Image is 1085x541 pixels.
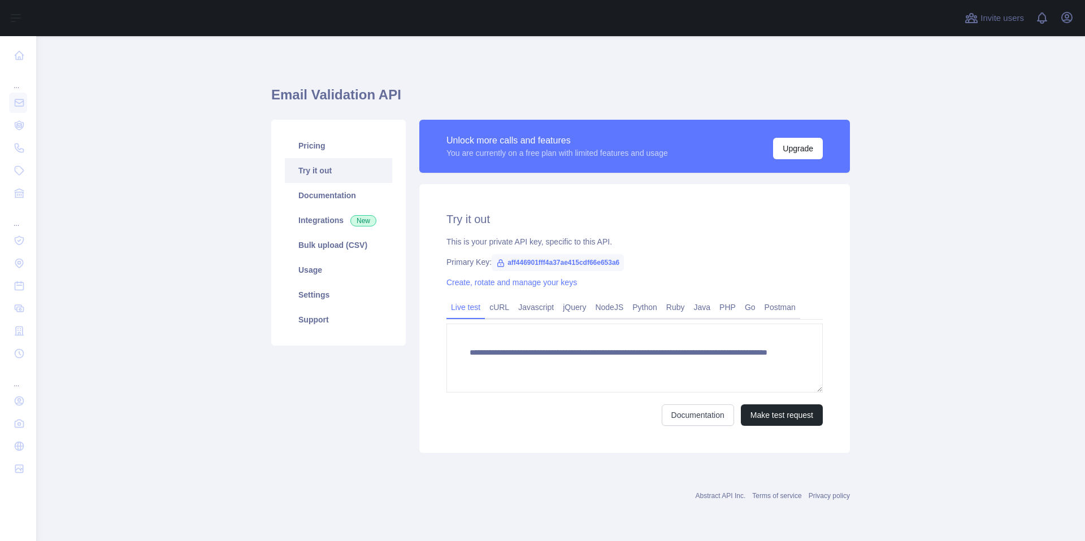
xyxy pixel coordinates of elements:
[285,183,392,208] a: Documentation
[446,211,823,227] h2: Try it out
[760,298,800,316] a: Postman
[9,206,27,228] div: ...
[773,138,823,159] button: Upgrade
[696,492,746,500] a: Abstract API Inc.
[741,404,823,426] button: Make test request
[350,215,376,226] span: New
[485,298,514,316] a: cURL
[809,492,850,500] a: Privacy policy
[446,236,823,247] div: This is your private API key, specific to this API.
[285,158,392,183] a: Try it out
[628,298,662,316] a: Python
[962,9,1026,27] button: Invite users
[689,298,715,316] a: Java
[591,298,628,316] a: NodeJS
[752,492,801,500] a: Terms of service
[446,134,668,147] div: Unlock more calls and features
[446,298,485,316] a: Live test
[740,298,760,316] a: Go
[285,282,392,307] a: Settings
[492,254,624,271] span: aff446901fff4a37ae415cdf66e653a6
[285,133,392,158] a: Pricing
[980,12,1024,25] span: Invite users
[285,208,392,233] a: Integrations New
[446,147,668,159] div: You are currently on a free plan with limited features and usage
[446,278,577,287] a: Create, rotate and manage your keys
[9,366,27,389] div: ...
[271,86,850,113] h1: Email Validation API
[285,307,392,332] a: Support
[446,256,823,268] div: Primary Key:
[514,298,558,316] a: Javascript
[558,298,591,316] a: jQuery
[662,404,734,426] a: Documentation
[715,298,740,316] a: PHP
[285,233,392,258] a: Bulk upload (CSV)
[662,298,689,316] a: Ruby
[285,258,392,282] a: Usage
[9,68,27,90] div: ...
